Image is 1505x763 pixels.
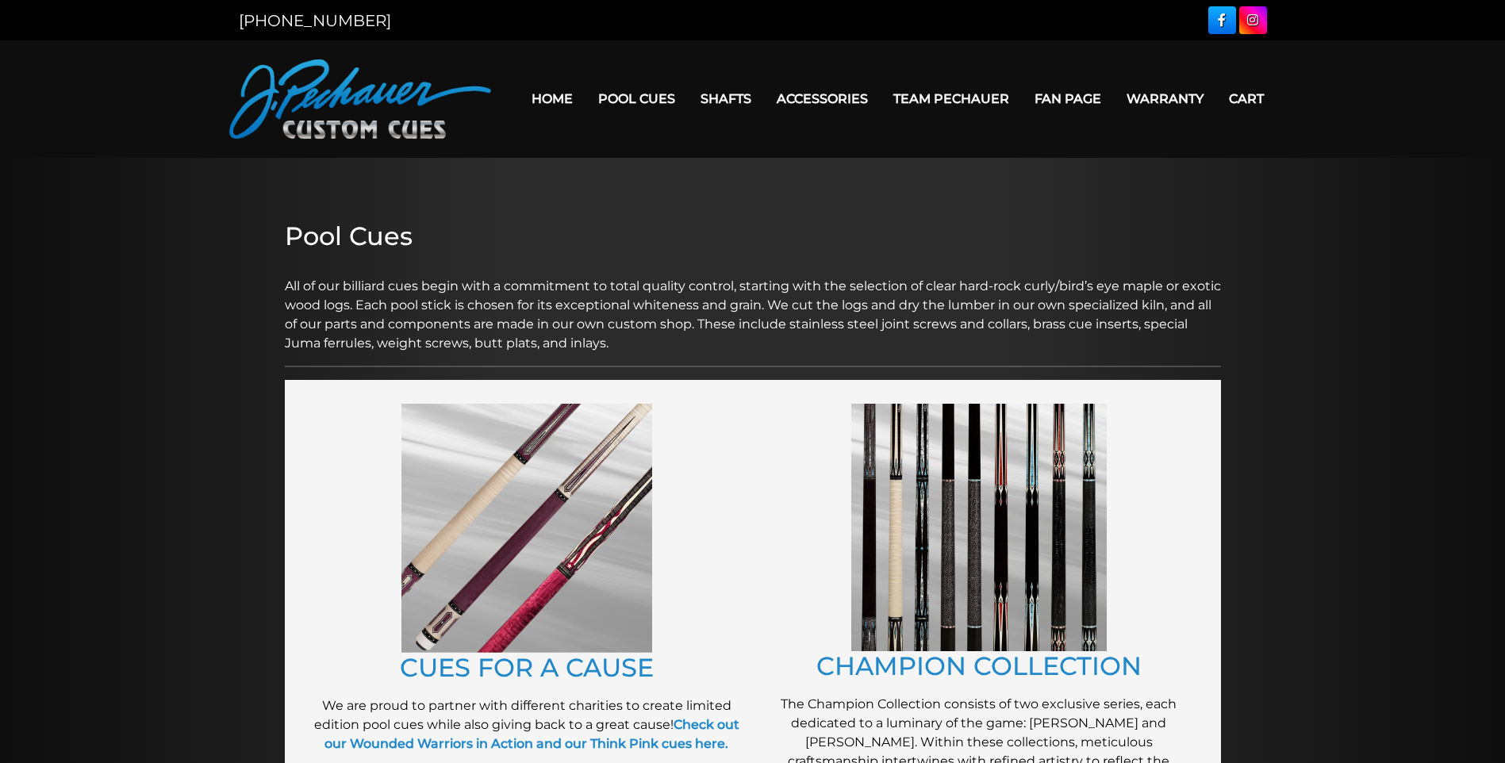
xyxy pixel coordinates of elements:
[585,79,688,119] a: Pool Cues
[285,221,1221,251] h2: Pool Cues
[688,79,764,119] a: Shafts
[285,258,1221,353] p: All of our billiard cues begin with a commitment to total quality control, starting with the sele...
[816,650,1142,681] a: CHAMPION COLLECTION
[229,59,491,139] img: Pechauer Custom Cues
[400,652,654,683] a: CUES FOR A CAUSE
[309,696,745,753] p: We are proud to partner with different charities to create limited edition pool cues while also g...
[1022,79,1114,119] a: Fan Page
[239,11,391,30] a: [PHONE_NUMBER]
[1114,79,1216,119] a: Warranty
[519,79,585,119] a: Home
[324,717,739,751] a: Check out our Wounded Warriors in Action and our Think Pink cues here.
[881,79,1022,119] a: Team Pechauer
[764,79,881,119] a: Accessories
[1216,79,1277,119] a: Cart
